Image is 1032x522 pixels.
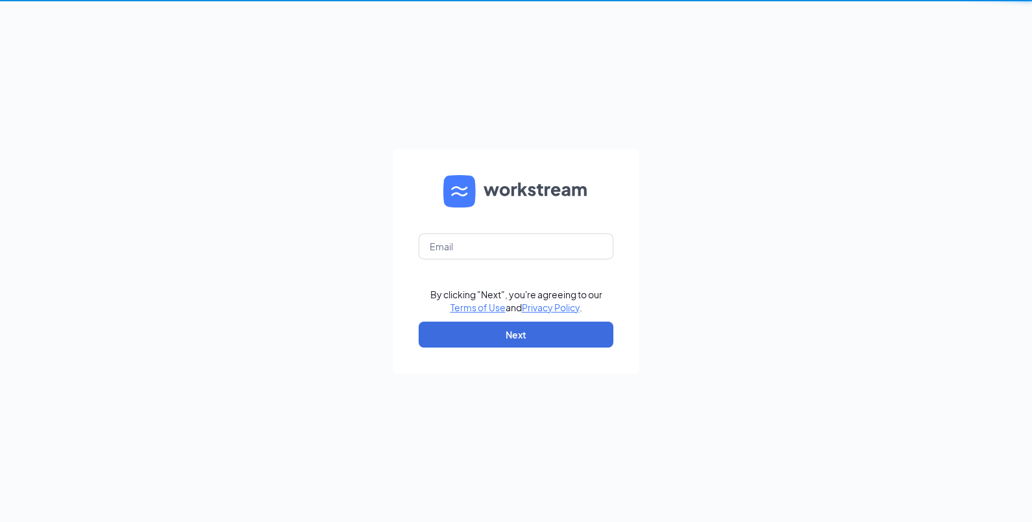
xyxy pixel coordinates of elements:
a: Privacy Policy [522,302,580,313]
a: Terms of Use [450,302,506,313]
div: By clicking "Next", you're agreeing to our and . [430,288,602,314]
input: Email [419,233,613,259]
button: Next [419,322,613,348]
img: WS logo and Workstream text [443,175,589,208]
